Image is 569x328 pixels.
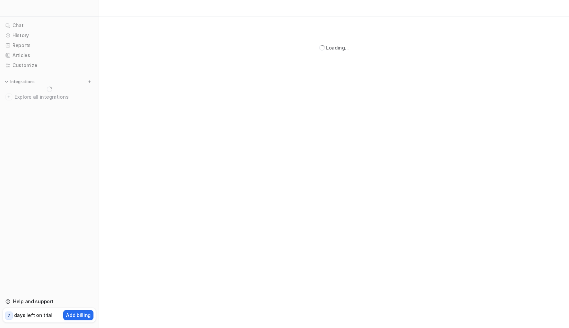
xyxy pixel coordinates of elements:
a: History [3,31,96,40]
img: menu_add.svg [87,79,92,84]
div: Loading... [326,44,349,51]
a: Articles [3,51,96,60]
p: days left on trial [14,311,53,319]
a: Chat [3,21,96,30]
p: Integrations [10,79,35,85]
a: Explore all integrations [3,92,96,102]
a: Reports [3,41,96,50]
button: Integrations [3,78,37,85]
p: 7 [8,313,10,319]
button: Add billing [63,310,93,320]
img: expand menu [4,79,9,84]
a: Customize [3,61,96,70]
p: Add billing [66,311,91,319]
img: explore all integrations [5,94,12,100]
a: Help and support [3,297,96,306]
span: Explore all integrations [14,91,93,102]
